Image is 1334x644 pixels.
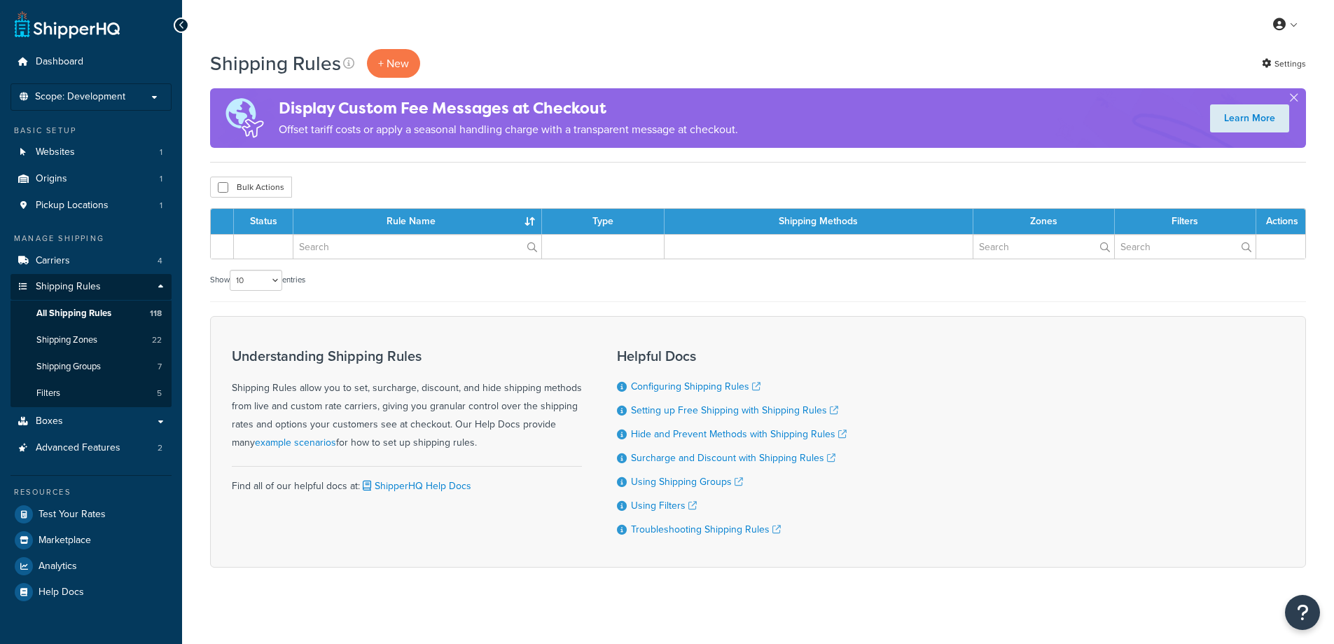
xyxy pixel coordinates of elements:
span: Boxes [36,416,63,427]
a: Hide and Prevent Methods with Shipping Rules [631,427,847,441]
div: Resources [11,486,172,498]
a: Configuring Shipping Rules [631,379,760,394]
span: 1 [160,146,162,158]
label: Show entries [210,270,305,291]
a: Settings [1262,54,1306,74]
button: Bulk Actions [210,177,292,198]
a: Marketplace [11,528,172,553]
a: Pickup Locations 1 [11,193,172,219]
h4: Display Custom Fee Messages at Checkout [279,97,738,120]
li: Shipping Zones [11,327,172,353]
span: Scope: Development [35,91,125,103]
a: ShipperHQ Home [15,11,120,39]
span: All Shipping Rules [36,308,111,320]
input: Search [1115,235,1256,259]
span: 22 [152,334,162,346]
span: 5 [157,388,162,399]
span: Test Your Rates [39,509,106,521]
span: Shipping Rules [36,281,101,293]
div: Shipping Rules allow you to set, surcharge, discount, and hide shipping methods from live and cus... [232,348,582,452]
input: Search [973,235,1114,259]
span: Filters [36,388,60,399]
a: Filters 5 [11,381,172,406]
a: Using Filters [631,498,697,513]
a: Analytics [11,554,172,579]
a: Surcharge and Discount with Shipping Rules [631,451,835,465]
li: Filters [11,381,172,406]
th: Actions [1256,209,1305,234]
span: 1 [160,200,162,212]
li: All Shipping Rules [11,301,172,327]
a: example scenarios [255,435,336,450]
div: Basic Setup [11,125,172,137]
li: Shipping Groups [11,354,172,380]
a: Shipping Groups 7 [11,354,172,380]
a: Learn More [1210,104,1289,132]
a: Shipping Rules [11,274,172,300]
span: 4 [158,255,162,267]
li: Origins [11,166,172,192]
th: Filters [1115,209,1256,234]
a: Setting up Free Shipping with Shipping Rules [631,403,838,418]
span: Advanced Features [36,442,120,454]
a: ShipperHQ Help Docs [360,479,471,493]
button: Open Resource Center [1285,595,1320,630]
h3: Understanding Shipping Rules [232,348,582,364]
li: Advanced Features [11,435,172,461]
img: duties-banner-06bc72dcb5fe05cb3f9472aba00be2ae8eb53ab6f0d8bb03d382ba314ac3c341.png [210,88,279,148]
a: All Shipping Rules 118 [11,301,172,327]
a: Help Docs [11,580,172,605]
h1: Shipping Rules [210,50,341,77]
th: Rule Name [293,209,542,234]
a: Test Your Rates [11,502,172,527]
select: Showentries [230,270,282,291]
span: 1 [160,173,162,185]
span: 7 [158,361,162,373]
a: Using Shipping Groups [631,474,743,489]
span: Analytics [39,561,77,573]
span: Marketplace [39,535,91,547]
input: Search [293,235,541,259]
th: Status [234,209,293,234]
th: Type [542,209,665,234]
a: Dashboard [11,49,172,75]
th: Shipping Methods [665,209,973,234]
span: Carriers [36,255,70,267]
th: Zones [973,209,1115,234]
p: + New [367,49,420,78]
span: Shipping Groups [36,361,101,373]
li: Shipping Rules [11,274,172,407]
span: Pickup Locations [36,200,109,212]
span: Help Docs [39,587,84,598]
a: Websites 1 [11,139,172,165]
a: Boxes [11,409,172,434]
a: Troubleshooting Shipping Rules [631,522,781,537]
span: Shipping Zones [36,334,97,346]
p: Offset tariff costs or apply a seasonal handling charge with a transparent message at checkout. [279,120,738,139]
li: Websites [11,139,172,165]
span: Websites [36,146,75,158]
span: Dashboard [36,56,83,68]
span: 2 [158,442,162,454]
div: Find all of our helpful docs at: [232,466,582,495]
span: Origins [36,173,67,185]
li: Pickup Locations [11,193,172,219]
h3: Helpful Docs [617,348,847,364]
span: 118 [150,308,162,320]
a: Advanced Features 2 [11,435,172,461]
div: Manage Shipping [11,233,172,245]
li: Carriers [11,248,172,274]
a: Shipping Zones 22 [11,327,172,353]
a: Origins 1 [11,166,172,192]
a: Carriers 4 [11,248,172,274]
